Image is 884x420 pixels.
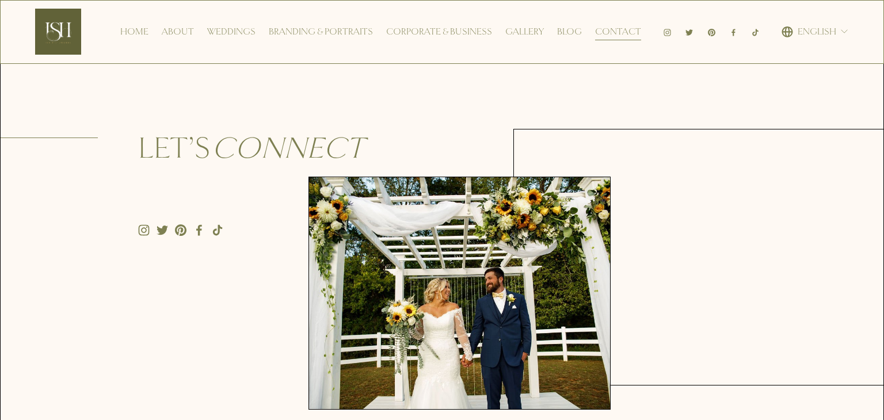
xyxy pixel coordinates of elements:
a: Twitter [157,224,168,236]
a: Instagram [663,28,672,36]
a: Weddings [207,22,256,41]
a: TikTok [212,224,223,236]
a: Pinterest [707,28,716,36]
a: Corporate & Business [386,22,492,41]
em: connect [211,130,364,166]
a: Facebook [729,28,738,36]
a: Home [120,22,148,41]
h2: Let’s [138,129,405,168]
div: language picker [782,22,849,41]
a: Contact [595,22,641,41]
a: Gallery [505,22,544,41]
a: Facebook [193,224,205,236]
a: TikTok [751,28,760,36]
a: Twitter [685,28,694,36]
img: Ish Picturesque [35,9,81,55]
a: Instagram [138,224,150,236]
a: About [162,22,194,41]
a: Pinterest [175,224,186,236]
a: Branding & Portraits [269,22,373,41]
a: Blog [557,22,582,41]
span: English [798,24,836,40]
